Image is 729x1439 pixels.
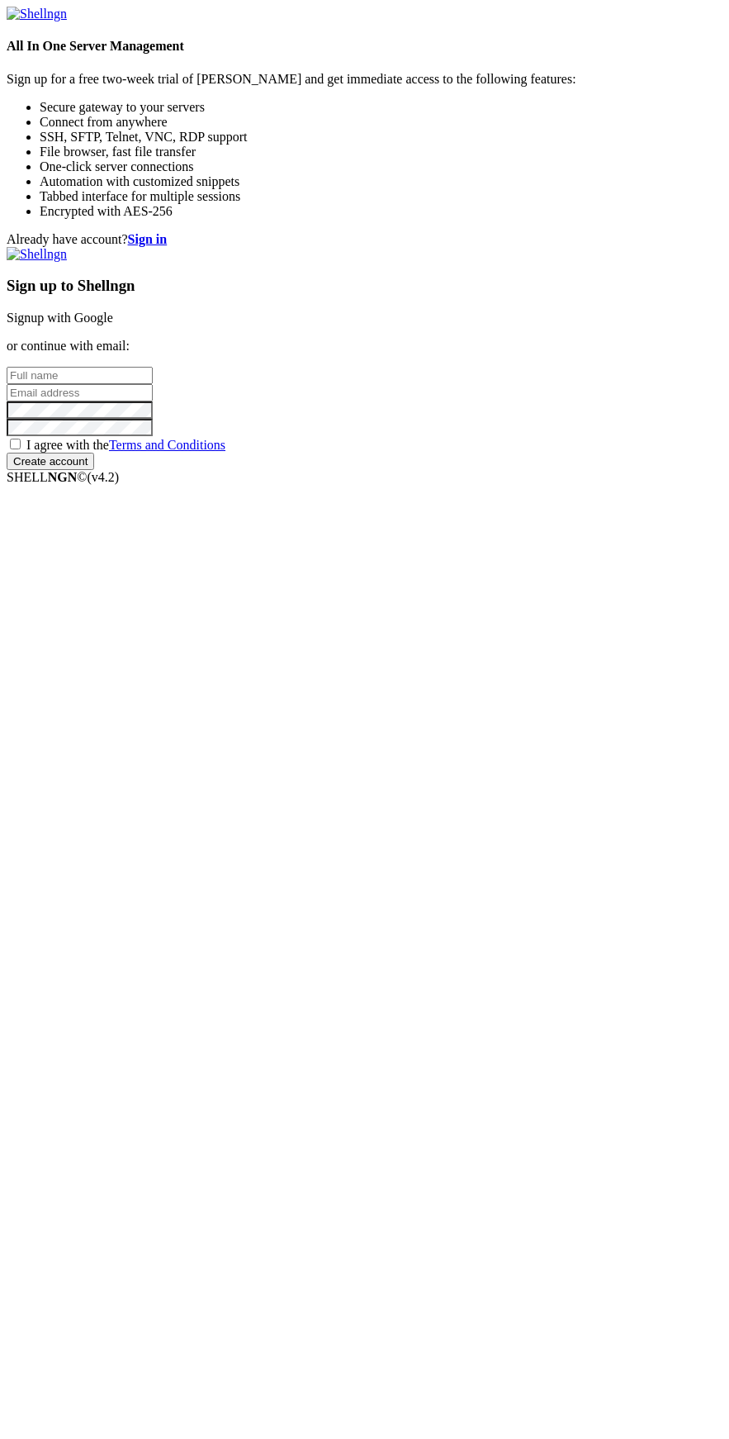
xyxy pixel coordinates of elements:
[40,145,722,159] li: File browser, fast file transfer
[109,438,225,452] a: Terms and Conditions
[7,367,153,384] input: Full name
[7,39,722,54] h4: All In One Server Management
[7,232,722,247] div: Already have account?
[40,130,722,145] li: SSH, SFTP, Telnet, VNC, RDP support
[40,204,722,219] li: Encrypted with AES-256
[7,470,119,484] span: SHELL ©
[26,438,225,452] span: I agree with the
[7,384,153,401] input: Email address
[40,159,722,174] li: One-click server connections
[7,247,67,262] img: Shellngn
[7,311,113,325] a: Signup with Google
[7,453,94,470] input: Create account
[40,189,722,204] li: Tabbed interface for multiple sessions
[48,470,78,484] b: NGN
[40,100,722,115] li: Secure gateway to your servers
[7,7,67,21] img: Shellngn
[40,174,722,189] li: Automation with customized snippets
[7,72,722,87] p: Sign up for a free two-week trial of [PERSON_NAME] and get immediate access to the following feat...
[10,439,21,449] input: I agree with theTerms and Conditions
[88,470,120,484] span: 4.2.0
[7,339,722,354] p: or continue with email:
[7,277,722,295] h3: Sign up to Shellngn
[40,115,722,130] li: Connect from anywhere
[128,232,168,246] a: Sign in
